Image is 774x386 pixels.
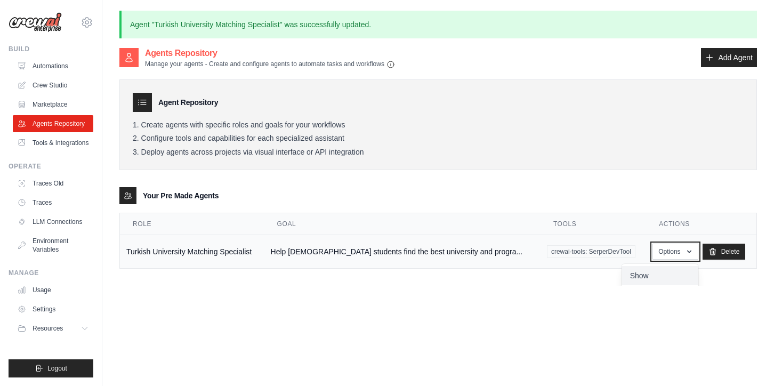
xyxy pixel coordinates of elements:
[145,47,395,60] h2: Agents Repository
[13,282,93,299] a: Usage
[264,235,541,269] td: Help [DEMOGRAPHIC_DATA] students find the best university and progra...
[133,148,744,157] li: Deploy agents across projects via visual interface or API integration
[622,285,698,304] a: Edit
[541,213,646,235] th: Tools
[13,115,93,132] a: Agents Repository
[9,162,93,171] div: Operate
[264,213,541,235] th: Goal
[622,266,698,285] a: Show
[13,194,93,211] a: Traces
[9,45,93,53] div: Build
[13,232,93,258] a: Environment Variables
[120,235,264,269] td: Turkish University Matching Specialist
[703,244,746,260] a: Delete
[9,12,62,33] img: Logo
[133,134,744,143] li: Configure tools and capabilities for each specialized assistant
[652,244,698,260] button: Options
[119,11,757,38] p: Agent "Turkish University Matching Specialist" was successfully updated.
[9,269,93,277] div: Manage
[13,301,93,318] a: Settings
[158,97,218,108] h3: Agent Repository
[13,58,93,75] a: Automations
[47,364,67,373] span: Logout
[13,96,93,113] a: Marketplace
[13,175,93,192] a: Traces Old
[13,213,93,230] a: LLM Connections
[646,213,756,235] th: Actions
[13,134,93,151] a: Tools & Integrations
[547,245,635,258] span: crewai-tools: SerperDevTool
[133,120,744,130] li: Create agents with specific roles and goals for your workflows
[13,320,93,337] button: Resources
[701,48,757,67] a: Add Agent
[145,60,395,69] p: Manage your agents - Create and configure agents to automate tasks and workflows
[33,324,63,333] span: Resources
[9,359,93,377] button: Logout
[120,213,264,235] th: Role
[13,77,93,94] a: Crew Studio
[143,190,219,201] h3: Your Pre Made Agents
